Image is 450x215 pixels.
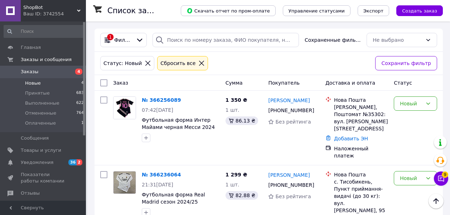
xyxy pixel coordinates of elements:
[400,100,422,107] div: Новый
[325,80,375,86] span: Доставка и оплата
[226,191,258,200] div: 82.88 ₴
[226,97,247,103] span: 1 350 ₴
[159,59,197,67] div: Сбросить все
[21,147,61,154] span: Товары и услуги
[283,5,350,16] button: Управление статусами
[268,80,300,86] span: Покупатель
[23,11,86,17] div: Ваш ID: 3742554
[187,7,270,14] span: Скачать отчет по пром-оплате
[25,90,50,96] span: Принятые
[363,8,383,14] span: Экспорт
[25,100,59,106] span: Выполненные
[113,80,128,86] span: Заказ
[181,5,276,16] button: Скачать отчет по пром-оплате
[142,182,173,187] span: 21:31[DATE]
[375,56,437,70] button: Сохранить фильтр
[268,171,310,179] a: [PERSON_NAME]
[21,44,41,51] span: Главная
[268,97,310,104] a: [PERSON_NAME]
[334,171,388,178] div: Нова Пошта
[113,97,136,119] img: Фото товару
[142,117,215,137] a: Футбольная форма Интер Майами черная Месси 2024 выездная
[113,171,136,194] img: Фото товару
[113,171,136,194] a: Фото товару
[305,36,361,44] span: Сохраненные фильтры:
[153,33,299,47] input: Поиск по номеру заказа, ФИО покупателя, номеру телефона, Email, номеру накладной
[267,180,314,190] div: [PHONE_NUMBER]
[4,25,84,38] input: Поиск
[21,190,40,196] span: Отзывы
[21,159,53,166] span: Уведомления
[75,69,82,75] span: 4
[373,36,422,44] div: Не выбрано
[429,194,444,209] button: Наверх
[275,194,311,199] span: Без рейтинга
[76,110,84,116] span: 764
[76,90,84,96] span: 683
[21,171,66,184] span: Показатели работы компании
[394,80,412,86] span: Статус
[107,6,169,15] h1: Список заказов
[226,172,247,177] span: 1 299 ₴
[226,116,258,125] div: 86.13 ₴
[334,136,368,141] a: Добавить ЭН
[25,120,56,126] span: Оплаченные
[76,100,84,106] span: 622
[289,8,345,14] span: Управление статусами
[334,96,388,104] div: Нова Пошта
[381,59,431,67] span: Сохранить фильтр
[21,135,49,141] span: Сообщения
[402,8,437,14] span: Создать заказ
[81,120,84,126] span: 1
[334,145,388,159] div: Наложенный платеж
[142,97,181,103] a: № 366256089
[23,4,77,11] span: ShopBot
[21,56,72,63] span: Заказы и сообщения
[396,5,443,16] button: Создать заказ
[400,174,422,182] div: Новый
[442,171,448,178] span: 9
[142,172,181,177] a: № 366236064
[226,182,239,187] span: 1 шт.
[77,159,82,165] span: 2
[226,80,243,86] span: Сумма
[226,107,239,113] span: 1 шт.
[142,107,173,113] span: 07:42[DATE]
[25,110,56,116] span: Отмененные
[114,36,133,44] span: Фильтры
[25,80,41,86] span: Новые
[275,119,311,125] span: Без рейтинга
[21,69,38,75] span: Заказы
[334,178,388,214] div: с. Тисобикень, Пункт приймання-видачі (до 30 кг): вул. [PERSON_NAME], 95
[358,5,389,16] button: Экспорт
[434,171,448,186] button: Чат с покупателем9
[68,159,77,165] span: 36
[267,105,314,115] div: [PHONE_NUMBER]
[389,7,443,13] a: Создать заказ
[334,104,388,132] div: [PERSON_NAME], Поштомат №35302: вул. [PERSON_NAME][STREET_ADDRESS]
[102,59,143,67] div: Статус: Новый
[81,80,84,86] span: 4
